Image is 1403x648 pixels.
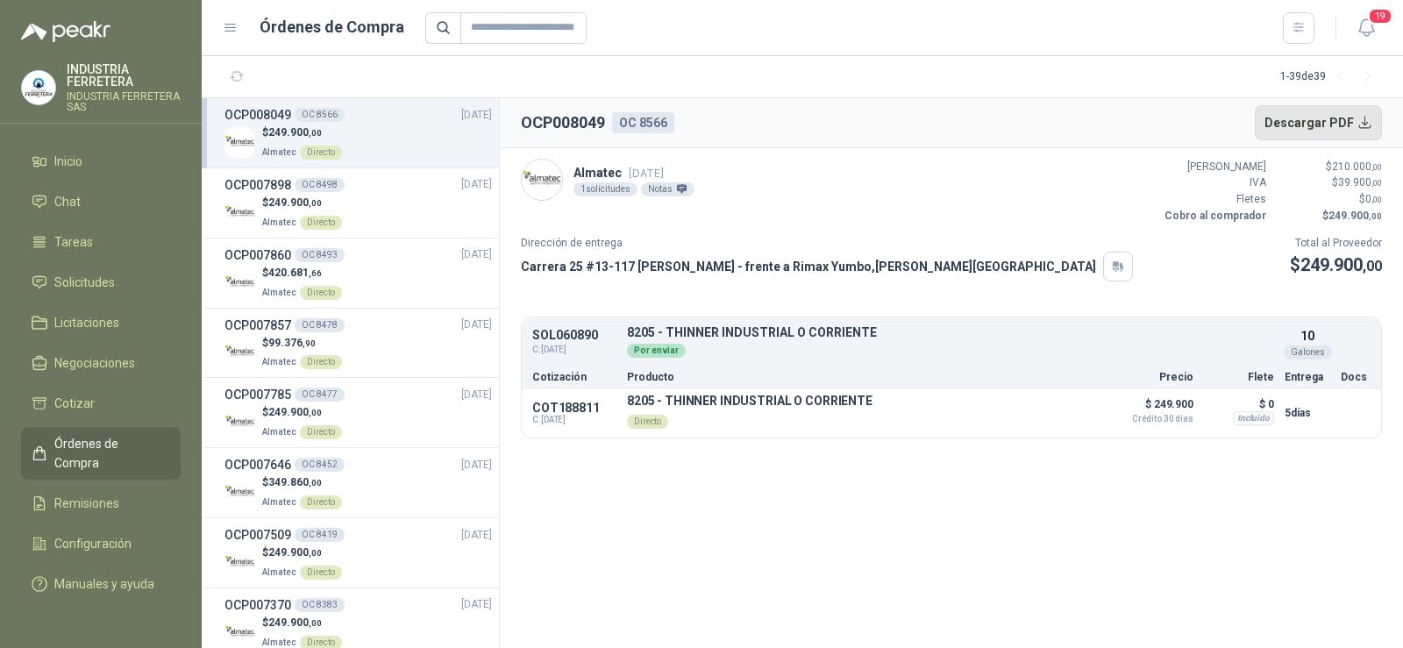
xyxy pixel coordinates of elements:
[262,357,296,367] span: Almatec
[224,385,492,440] a: OCP007785OC 8477[DATE] Company Logo$249.900,00AlmatecDirecto
[268,546,322,559] span: 249.900
[521,235,1133,252] p: Dirección de entrega
[1106,394,1193,424] p: $ 249.900
[461,107,492,124] span: [DATE]
[1277,208,1382,224] p: $
[224,407,255,438] img: Company Logo
[21,387,181,420] a: Cotizar
[224,525,492,580] a: OCP007509OC 8419[DATE] Company Logo$249.900,00AlmatecDirecto
[300,146,342,160] div: Directo
[1371,162,1382,172] span: ,00
[1285,402,1330,424] p: 5 días
[21,306,181,339] a: Licitaciones
[54,394,95,413] span: Cotizar
[54,494,119,513] span: Remisiones
[224,246,291,265] h3: OCP007860
[295,528,345,542] div: OC 8419
[295,108,345,122] div: OC 8566
[1371,195,1382,204] span: ,00
[54,273,115,292] span: Solicitudes
[260,15,404,39] h1: Órdenes de Compra
[300,566,342,580] div: Directo
[627,326,1274,339] p: 8205 - THINNER INDUSTRIAL O CORRIENTE
[309,268,322,278] span: ,66
[1300,254,1382,275] span: 249.900
[1106,372,1193,382] p: Precio
[54,192,81,211] span: Chat
[295,318,345,332] div: OC 8478
[1280,63,1382,91] div: 1 - 39 de 39
[309,548,322,558] span: ,00
[262,265,342,281] p: $
[21,427,181,480] a: Órdenes de Compra
[224,337,255,367] img: Company Logo
[532,343,616,357] span: C: [DATE]
[268,337,316,349] span: 99.376
[627,344,686,358] div: Por enviar
[612,112,674,133] div: OC 8566
[1338,176,1382,189] span: 39.900
[1290,252,1382,279] p: $
[532,401,616,415] p: COT188811
[224,316,291,335] h3: OCP007857
[224,525,291,545] h3: OCP007509
[54,232,93,252] span: Tareas
[532,329,616,342] p: SOL060890
[1368,8,1392,25] span: 19
[262,567,296,577] span: Almatec
[1255,105,1383,140] button: Descargar PDF
[461,457,492,474] span: [DATE]
[268,406,322,418] span: 249.900
[1300,326,1314,345] p: 10
[224,105,492,160] a: OCP008049OC 8566[DATE] Company Logo$249.900,00AlmatecDirecto
[268,476,322,488] span: 349.860
[521,110,605,135] h2: OCP008049
[461,176,492,193] span: [DATE]
[67,63,181,88] p: INDUSTRIA FERRETERA
[54,434,164,473] span: Órdenes de Compra
[224,385,291,404] h3: OCP007785
[295,388,345,402] div: OC 8477
[300,425,342,439] div: Directo
[262,217,296,227] span: Almatec
[262,474,342,491] p: $
[1161,208,1266,224] p: Cobro al comprador
[262,637,296,647] span: Almatec
[461,596,492,613] span: [DATE]
[295,458,345,472] div: OC 8452
[1369,211,1382,221] span: ,00
[21,225,181,259] a: Tareas
[1365,193,1382,205] span: 0
[224,197,255,228] img: Company Logo
[67,91,181,112] p: INDUSTRIA FERRETERA SAS
[309,128,322,138] span: ,00
[224,477,255,508] img: Company Logo
[309,408,322,417] span: ,00
[295,248,345,262] div: OC 8493
[21,145,181,178] a: Inicio
[1284,345,1332,360] div: Galones
[1277,174,1382,191] p: $
[54,152,82,171] span: Inicio
[461,527,492,544] span: [DATE]
[21,346,181,380] a: Negociaciones
[224,595,291,615] h3: OCP007370
[627,394,872,408] p: 8205 - THINNER INDUSTRIAL O CORRIENTE
[224,455,291,474] h3: OCP007646
[262,288,296,297] span: Almatec
[224,617,255,648] img: Company Logo
[303,338,316,348] span: ,90
[300,355,342,369] div: Directo
[1285,372,1330,382] p: Entrega
[309,198,322,208] span: ,00
[21,185,181,218] a: Chat
[262,404,342,421] p: $
[224,246,492,301] a: OCP007860OC 8493[DATE] Company Logo$420.681,66AlmatecDirecto
[300,286,342,300] div: Directo
[461,387,492,403] span: [DATE]
[21,266,181,299] a: Solicitudes
[1233,411,1274,425] div: Incluido
[1328,210,1382,222] span: 249.900
[1290,235,1382,252] p: Total al Proveedor
[262,335,342,352] p: $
